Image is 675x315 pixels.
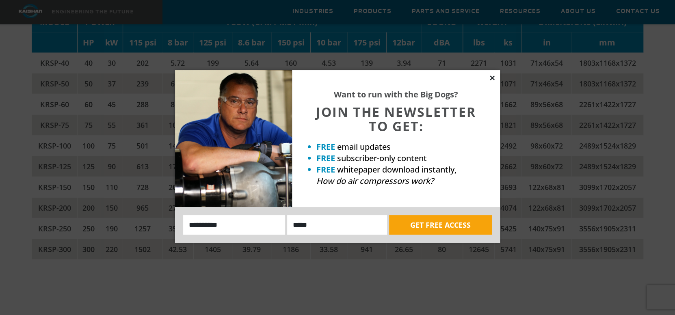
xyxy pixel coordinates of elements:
[183,215,285,235] input: Name:
[316,141,335,152] strong: FREE
[316,175,434,186] em: How do air compressors work?
[337,164,456,175] span: whitepaper download instantly,
[389,215,492,235] button: GET FREE ACCESS
[316,153,335,164] strong: FREE
[337,153,427,164] span: subscriber-only content
[334,89,458,100] strong: Want to run with the Big Dogs?
[316,103,476,135] span: JOIN THE NEWSLETTER TO GET:
[316,164,335,175] strong: FREE
[489,74,496,82] button: Close
[287,215,387,235] input: Email
[337,141,391,152] span: email updates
